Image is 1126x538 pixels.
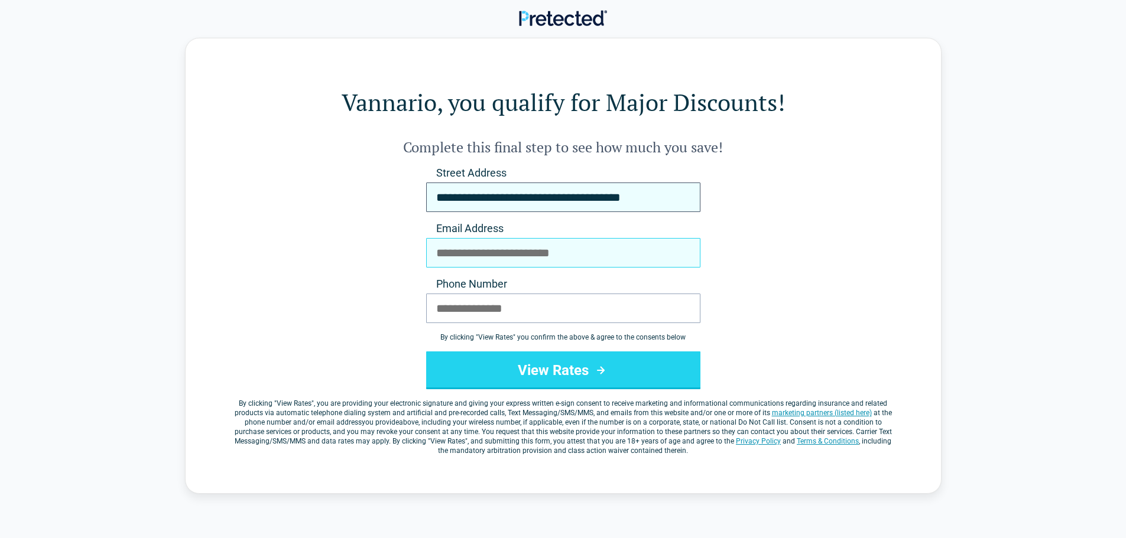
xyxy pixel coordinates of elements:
[233,138,894,156] h2: Complete this final step to see how much you save!
[772,409,872,417] a: marketing partners (listed here)
[426,332,700,342] div: By clicking " View Rates " you confirm the above & agree to the consents below
[233,86,894,119] h1: Vannario, you qualify for Major Discounts!
[277,399,311,407] span: View Rates
[426,221,700,236] label: Email Address
[426,351,700,389] button: View Rates
[426,166,700,180] label: Street Address
[736,437,781,445] a: Privacy Policy
[233,399,894,455] label: By clicking " ", you are providing your electronic signature and giving your express written e-si...
[426,277,700,291] label: Phone Number
[797,437,859,445] a: Terms & Conditions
